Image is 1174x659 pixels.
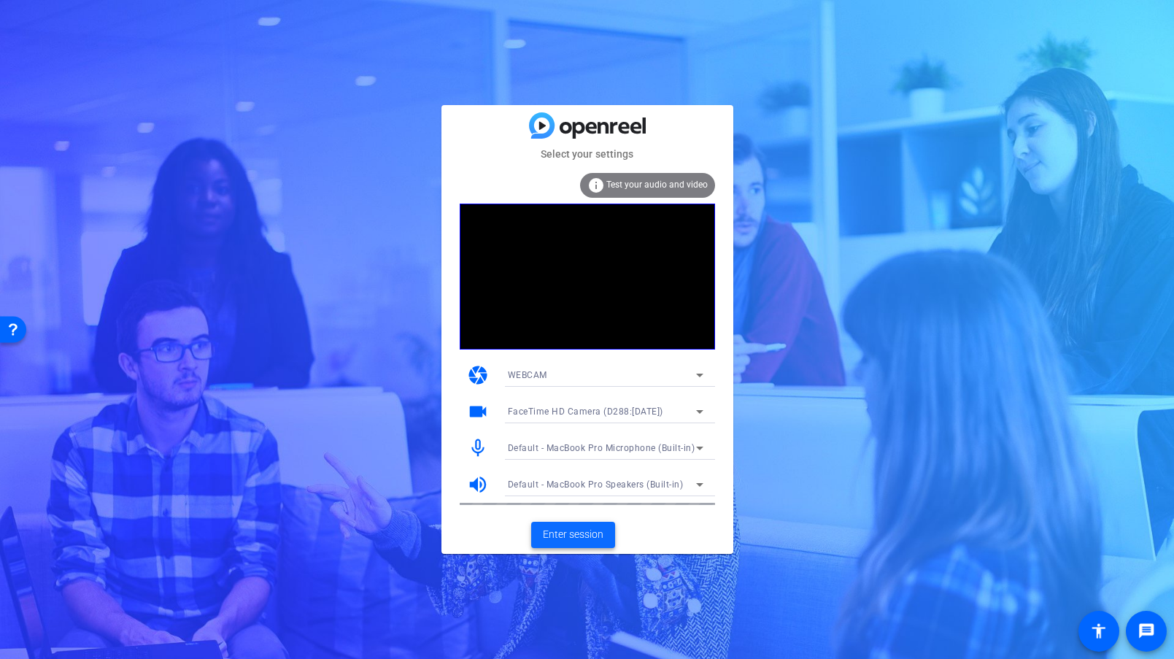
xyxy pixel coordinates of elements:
[531,522,615,548] button: Enter session
[529,112,646,138] img: blue-gradient.svg
[467,401,489,423] mat-icon: videocam
[467,474,489,496] mat-icon: volume_up
[606,180,708,190] span: Test your audio and video
[1090,623,1108,640] mat-icon: accessibility
[508,370,547,380] span: WEBCAM
[467,364,489,386] mat-icon: camera
[508,479,684,490] span: Default - MacBook Pro Speakers (Built-in)
[1138,623,1155,640] mat-icon: message
[508,443,695,453] span: Default - MacBook Pro Microphone (Built-in)
[441,146,733,162] mat-card-subtitle: Select your settings
[587,177,605,194] mat-icon: info
[543,527,603,542] span: Enter session
[467,437,489,459] mat-icon: mic_none
[508,406,663,417] span: FaceTime HD Camera (D288:[DATE])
